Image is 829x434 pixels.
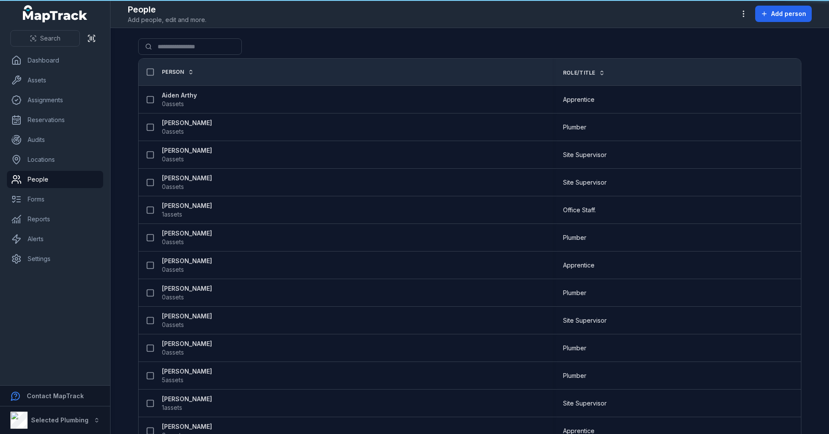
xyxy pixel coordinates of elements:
[162,284,212,293] strong: [PERSON_NAME]
[563,344,586,352] span: Plumber
[7,151,103,168] a: Locations
[162,119,212,136] a: [PERSON_NAME]0assets
[162,201,212,219] a: [PERSON_NAME]1assets
[563,316,607,325] span: Site Supervisor
[162,174,212,182] strong: [PERSON_NAME]
[162,174,212,191] a: [PERSON_NAME]0assets
[563,399,607,408] span: Site Supervisor
[162,201,212,210] strong: [PERSON_NAME]
[563,261,595,270] span: Apprentice
[128,16,206,24] span: Add people, edit and more.
[162,312,212,321] strong: [PERSON_NAME]
[162,146,212,164] a: [PERSON_NAME]0assets
[563,69,595,76] span: Role/Title
[162,119,212,127] strong: [PERSON_NAME]
[7,91,103,109] a: Assignments
[7,52,103,69] a: Dashboard
[162,146,212,155] strong: [PERSON_NAME]
[162,257,212,274] a: [PERSON_NAME]0assets
[162,348,184,357] span: 0 assets
[7,171,103,188] a: People
[162,367,212,384] a: [PERSON_NAME]5assets
[162,210,182,219] span: 1 assets
[563,289,586,297] span: Plumber
[7,191,103,208] a: Forms
[162,229,212,246] a: [PERSON_NAME]0assets
[7,211,103,228] a: Reports
[162,100,184,108] span: 0 assets
[563,95,595,104] span: Apprentice
[162,422,212,431] strong: [PERSON_NAME]
[128,3,206,16] h2: People
[162,395,212,412] a: [PERSON_NAME]1assets
[7,111,103,129] a: Reservations
[162,257,212,265] strong: [PERSON_NAME]
[162,265,184,274] span: 0 assets
[563,178,607,187] span: Site Supervisor
[563,123,586,132] span: Plumber
[162,91,197,108] a: Aiden Arthy0assets
[23,5,88,22] a: MapTrack
[7,72,103,89] a: Assets
[31,416,89,424] strong: Selected Plumbing
[771,9,806,18] span: Add person
[162,284,212,302] a: [PERSON_NAME]0assets
[162,91,197,100] strong: Aiden Arthy
[563,233,586,242] span: Plumber
[162,238,184,246] span: 0 assets
[563,206,596,214] span: Office Staff.
[10,30,80,47] button: Search
[563,371,586,380] span: Plumber
[40,34,60,43] span: Search
[162,376,184,384] span: 5 assets
[755,6,812,22] button: Add person
[7,230,103,248] a: Alerts
[162,312,212,329] a: [PERSON_NAME]0assets
[162,182,184,191] span: 0 assets
[7,131,103,148] a: Audits
[162,293,184,302] span: 0 assets
[162,403,182,412] span: 1 assets
[162,340,212,348] strong: [PERSON_NAME]
[27,392,84,399] strong: Contact MapTrack
[162,321,184,329] span: 0 assets
[7,250,103,267] a: Settings
[563,69,605,76] a: Role/Title
[162,127,184,136] span: 0 assets
[162,340,212,357] a: [PERSON_NAME]0assets
[162,69,194,75] a: Person
[162,155,184,164] span: 0 assets
[162,229,212,238] strong: [PERSON_NAME]
[162,395,212,403] strong: [PERSON_NAME]
[162,367,212,376] strong: [PERSON_NAME]
[563,151,607,159] span: Site Supervisor
[162,69,184,75] span: Person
